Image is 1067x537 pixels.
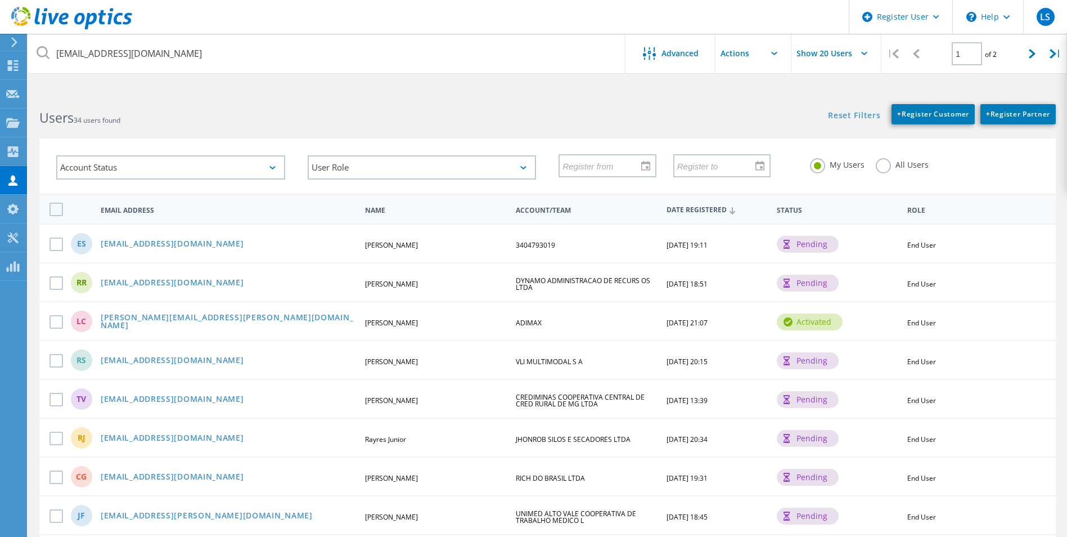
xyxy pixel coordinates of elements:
input: Register from [560,155,647,176]
b: + [897,109,902,119]
a: [EMAIL_ADDRESS][DOMAIN_NAME] [101,356,244,366]
div: pending [777,469,839,486]
b: + [986,109,991,119]
span: RR [76,279,87,287]
div: | [881,34,904,74]
span: [DATE] 13:39 [667,396,708,405]
div: activated [777,314,843,330]
span: Rayres Junior [365,435,406,444]
span: UNIMED ALTO VALE COOPERATIVA DE TRABALHO MEDICO L [516,509,636,525]
span: [PERSON_NAME] [365,279,418,289]
a: +Register Partner [980,104,1056,124]
span: [DATE] 20:15 [667,357,708,366]
a: [EMAIL_ADDRESS][PERSON_NAME][DOMAIN_NAME] [101,512,313,521]
div: pending [777,275,839,292]
span: Email Address [101,207,355,214]
label: My Users [810,158,865,169]
span: RICH DO BRASIL LTDA [516,473,585,483]
span: VLI MULTIMODAL S A [516,357,583,366]
span: of 2 [985,50,997,59]
span: End User [907,357,936,366]
svg: \n [966,12,976,22]
span: End User [907,435,936,444]
span: End User [907,473,936,483]
input: Register to [674,155,762,176]
a: [EMAIL_ADDRESS][DOMAIN_NAME] [101,473,244,482]
span: JHONROB SILOS E SECADORES LTDA [516,435,631,444]
span: Date Registered [667,207,767,214]
a: [EMAIL_ADDRESS][DOMAIN_NAME] [101,279,244,288]
span: Status [777,207,898,214]
span: TV [76,395,86,403]
div: User Role [308,155,537,180]
div: pending [777,352,839,369]
span: [PERSON_NAME] [365,473,418,483]
span: [PERSON_NAME] [365,396,418,405]
label: All Users [876,158,929,169]
span: LC [76,317,86,325]
span: End User [907,279,936,289]
span: Name [365,207,506,214]
a: [EMAIL_ADDRESS][DOMAIN_NAME] [101,240,244,249]
span: [DATE] 20:34 [667,435,708,444]
span: [PERSON_NAME] [365,357,418,366]
a: [EMAIL_ADDRESS][DOMAIN_NAME] [101,395,244,405]
span: 3404793019 [516,240,555,250]
span: ADIMAX [516,318,542,328]
span: Account/Team [516,207,657,214]
a: [PERSON_NAME][EMAIL_ADDRESS][PERSON_NAME][DOMAIN_NAME] [101,314,355,331]
span: CG [76,473,87,481]
span: DYNAMO ADMINISTRACAO DE RECURS OS LTDA [516,276,650,292]
b: Users [39,109,74,127]
input: Search users by name, email, company, etc. [28,34,626,73]
span: End User [907,240,936,250]
span: [DATE] 19:11 [667,240,708,250]
span: [DATE] 18:45 [667,512,708,522]
span: End User [907,512,936,522]
span: 34 users found [74,115,120,125]
span: [DATE] 21:07 [667,318,708,328]
div: pending [777,236,839,253]
div: pending [777,391,839,408]
span: Advanced [661,50,699,57]
span: [DATE] 18:51 [667,279,708,289]
a: [EMAIL_ADDRESS][DOMAIN_NAME] [101,434,244,444]
span: Register Customer [897,109,969,119]
a: Live Optics Dashboard [11,24,132,32]
span: LS [1040,12,1050,21]
div: pending [777,430,839,447]
span: [DATE] 19:31 [667,473,708,483]
span: ES [77,240,86,248]
span: End User [907,396,936,405]
span: [PERSON_NAME] [365,512,418,522]
span: [PERSON_NAME] [365,240,418,250]
a: +Register Customer [892,104,975,124]
span: RJ [78,434,85,442]
span: Role [907,207,1038,214]
span: RS [76,356,86,364]
a: Reset Filters [828,111,880,121]
div: Account Status [56,155,285,180]
div: pending [777,508,839,525]
span: End User [907,318,936,328]
span: JF [78,512,85,520]
span: [PERSON_NAME] [365,318,418,328]
span: CREDIMINAS COOPERATIVA CENTRAL DE CRED RURAL DE MG LTDA [516,392,645,409]
span: Register Partner [986,109,1050,119]
div: | [1044,34,1067,74]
